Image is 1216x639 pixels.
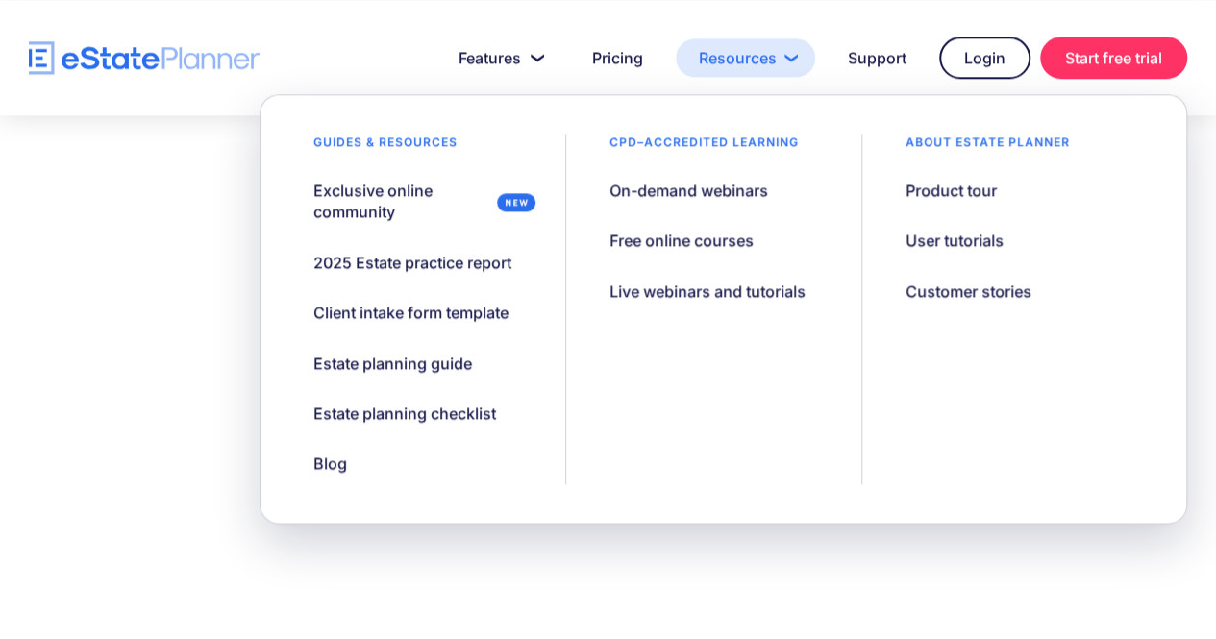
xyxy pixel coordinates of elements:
div: 2025 Estate practice report [313,252,511,273]
div: User tutorials [906,230,1004,251]
a: Product tour [881,170,1021,210]
div: On-demand webinars [609,180,768,201]
a: User tutorials [881,220,1028,260]
div: Estate planning checklist [313,403,496,424]
div: Client intake form template [313,302,509,323]
div: Exclusive online community [313,180,488,223]
a: Exclusive online community [289,170,546,233]
div: Customer stories [906,281,1031,302]
a: home [29,41,260,75]
a: Estate planning guide [289,343,496,383]
a: 2025 Estate practice report [289,242,535,283]
a: Features [435,38,559,77]
a: Live webinars and tutorials [585,271,830,311]
a: On-demand webinars [585,170,792,210]
div: Estate planning guide [313,353,472,374]
div: Blog [313,453,347,474]
a: Client intake form template [289,292,533,332]
a: Free online courses [585,220,778,260]
div: Live webinars and tutorials [609,281,806,302]
a: Customer stories [881,271,1055,311]
div: About estate planner [881,134,1094,160]
a: Resources [676,38,815,77]
iframe: 2025 eState Planner Demo [99,37,1118,587]
a: Login [939,37,1030,79]
div: CPD–accredited learning [585,134,823,160]
a: Support [825,38,930,77]
a: Pricing [569,38,666,77]
div: Free online courses [609,230,754,251]
div: Product tour [906,180,997,201]
a: Start free trial [1040,37,1187,79]
a: Blog [289,443,371,483]
a: Estate planning checklist [289,393,520,433]
div: Guides & resources [289,134,482,160]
